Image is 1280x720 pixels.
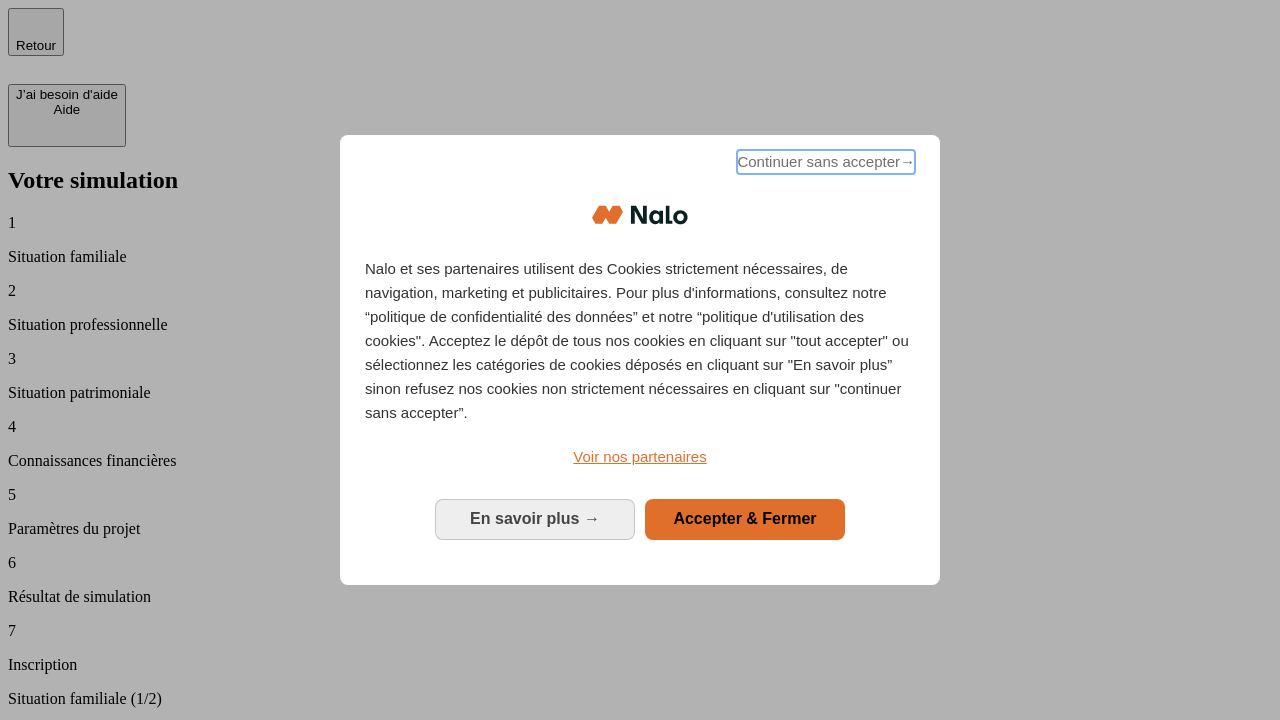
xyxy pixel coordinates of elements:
span: Accepter & Fermer [673,510,816,527]
span: Continuer sans accepter→ [737,150,915,174]
button: En savoir plus: Configurer vos consentements [435,499,635,539]
div: Bienvenue chez Nalo Gestion du consentement [340,135,940,584]
img: Logo [592,185,688,245]
button: Accepter & Fermer: Accepter notre traitement des données et fermer [645,499,845,539]
span: En savoir plus → [470,510,600,527]
span: Voir nos partenaires [573,448,706,465]
p: Nalo et ses partenaires utilisent des Cookies strictement nécessaires, de navigation, marketing e... [365,257,915,425]
a: Voir nos partenaires [365,445,915,469]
